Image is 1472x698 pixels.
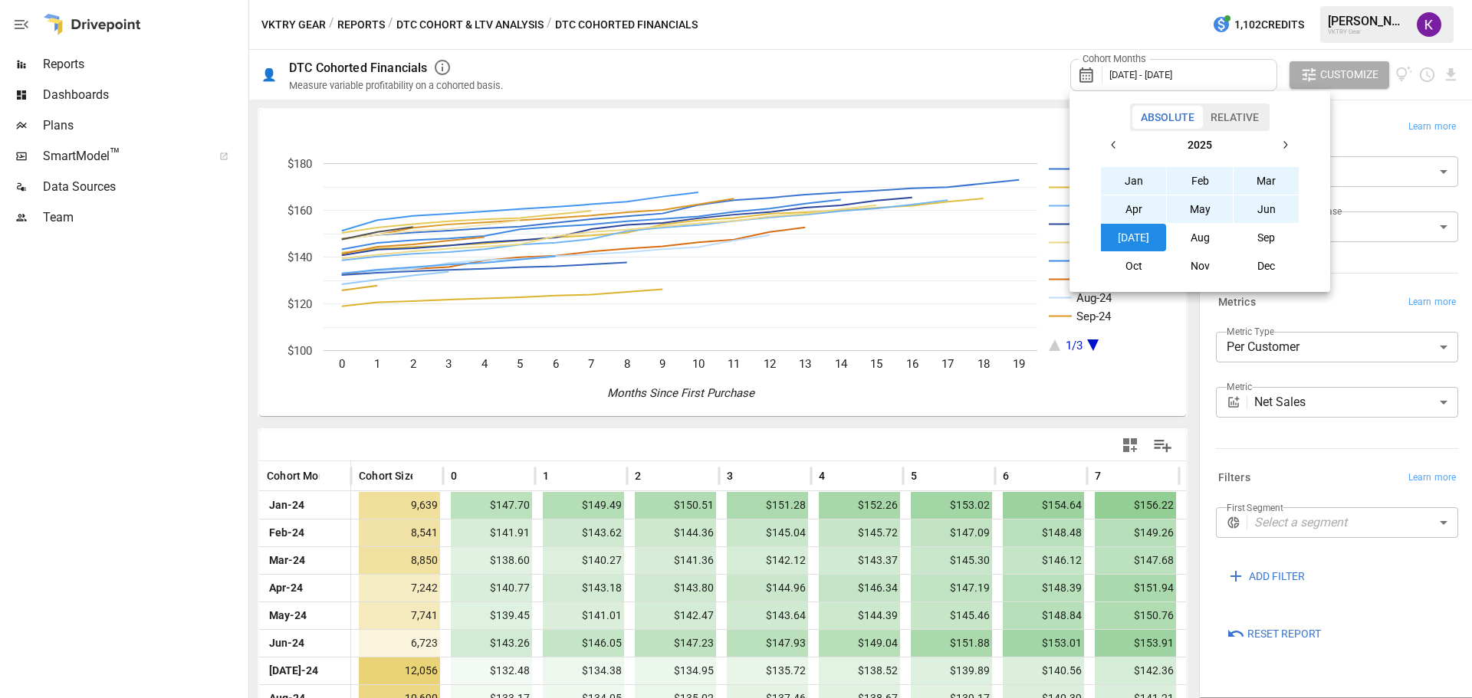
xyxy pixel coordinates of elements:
button: Jan [1101,167,1167,195]
button: Apr [1101,195,1167,223]
button: Jun [1234,195,1299,223]
button: 2025 [1128,131,1271,159]
button: Absolute [1132,106,1203,129]
button: Nov [1167,252,1233,280]
button: Feb [1167,167,1233,195]
button: Oct [1101,252,1167,280]
button: Sep [1234,224,1299,251]
button: Mar [1234,167,1299,195]
button: Dec [1234,252,1299,280]
button: Aug [1167,224,1233,251]
button: [DATE] [1101,224,1167,251]
button: Relative [1202,106,1267,129]
button: May [1167,195,1233,223]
